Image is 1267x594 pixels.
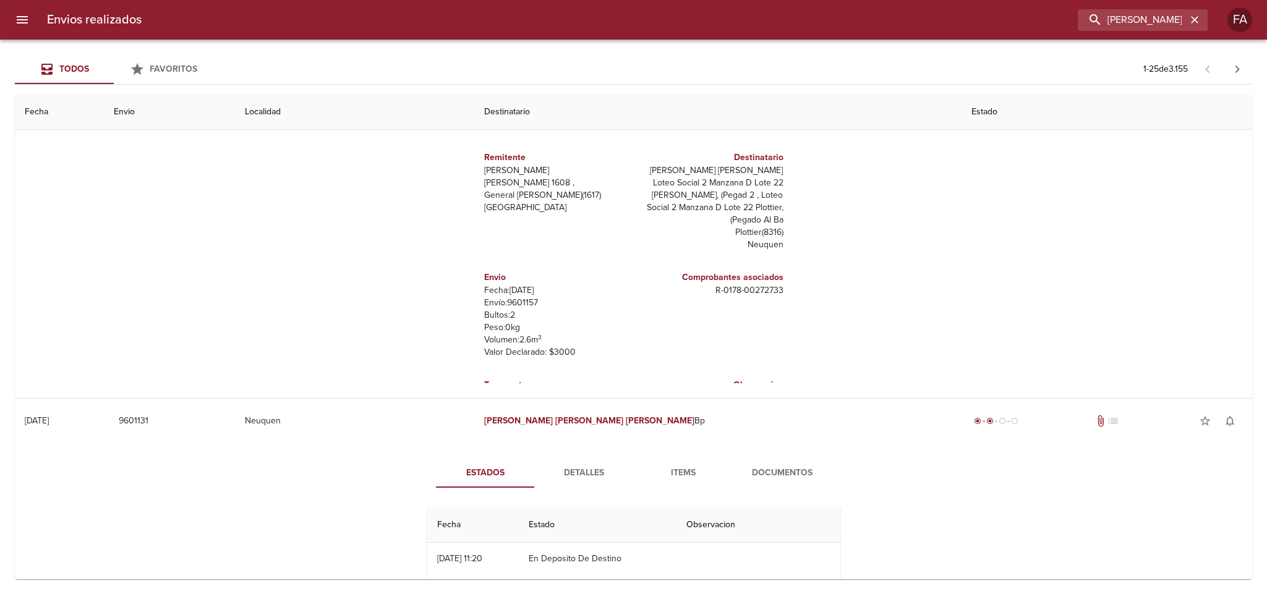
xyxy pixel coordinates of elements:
[639,164,783,177] p: [PERSON_NAME] [PERSON_NAME]
[443,465,527,481] span: Estados
[641,465,725,481] span: Items
[436,458,832,488] div: Tabs detalle de guia
[484,189,629,202] p: General [PERSON_NAME] ( 1617 )
[484,334,629,346] p: Volumen: 2.6 m
[474,399,962,443] td: Bp
[235,399,474,443] td: Neuquen
[1107,415,1119,427] span: No tiene pedido asociado
[484,378,629,392] h6: Transporte
[519,507,676,543] th: Estado
[639,239,783,251] p: Neuquen
[1218,409,1242,433] button: Activar notificaciones
[114,410,153,433] button: 9601131
[1222,54,1252,84] span: Pagina siguiente
[542,465,626,481] span: Detalles
[59,64,89,74] span: Todos
[986,417,994,425] span: radio_button_checked
[25,415,49,426] div: [DATE]
[1078,9,1187,31] input: buscar
[639,151,783,164] h6: Destinatario
[1143,63,1188,75] p: 1 - 25 de 3.155
[555,415,624,426] em: [PERSON_NAME]
[484,202,629,214] p: [GEOGRAPHIC_DATA]
[484,309,629,321] p: Bultos: 2
[639,284,783,297] p: R - 0178 - 00272733
[974,417,981,425] span: radio_button_checked
[235,95,474,130] th: Localidad
[1011,417,1018,425] span: radio_button_unchecked
[538,333,542,341] sup: 3
[7,5,37,35] button: menu
[427,507,519,543] th: Fecha
[15,54,213,84] div: Tabs Envios
[740,465,824,481] span: Documentos
[104,95,236,130] th: Envio
[484,297,629,309] p: Envío: 9601157
[484,284,629,297] p: Fecha: [DATE]
[639,226,783,239] p: Plottier ( 8316 )
[999,417,1006,425] span: radio_button_unchecked
[639,177,783,226] p: Loteo Social 2 Manzana D Lote 22 [PERSON_NAME], (Pegad 2 , Loteo Social 2 Manzana D Lote 22 Plott...
[437,553,482,564] div: [DATE] 11:20
[484,177,629,189] p: [PERSON_NAME] 1608 ,
[484,346,629,359] p: Valor Declarado: $ 3000
[484,164,629,177] p: [PERSON_NAME]
[962,95,1252,130] th: Estado
[639,271,783,284] h6: Comprobantes asociados
[1224,415,1236,427] span: notifications_none
[626,415,694,426] em: [PERSON_NAME]
[676,507,840,543] th: Observacion
[150,64,197,74] span: Favoritos
[519,543,676,575] td: En Deposito De Destino
[971,415,1021,427] div: Despachado
[484,151,629,164] h6: Remitente
[119,414,148,429] span: 9601131
[474,95,962,130] th: Destinatario
[15,95,104,130] th: Fecha
[639,378,783,392] h6: Observacion
[484,271,629,284] h6: Envio
[484,415,553,426] em: [PERSON_NAME]
[47,10,142,30] h6: Envios realizados
[1227,7,1252,32] div: FA
[1227,7,1252,32] div: Abrir información de usuario
[484,321,629,334] p: Peso: 0 kg
[1193,409,1218,433] button: Agregar a favoritos
[1094,415,1107,427] span: Tiene documentos adjuntos
[1199,415,1211,427] span: star_border
[1193,62,1222,75] span: Pagina anterior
